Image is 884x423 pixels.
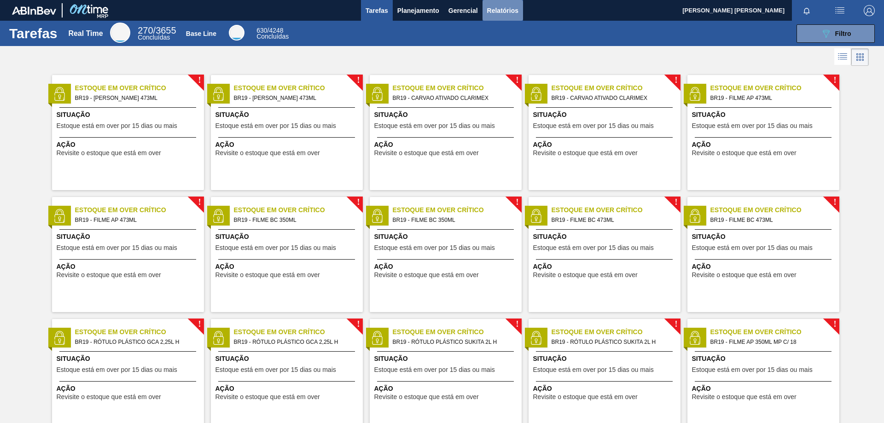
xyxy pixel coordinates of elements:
[52,331,66,345] img: status
[110,23,130,43] div: Real Time
[211,209,225,223] img: status
[57,140,202,150] span: Ação
[692,122,813,129] span: Estoque está em over por 15 dias ou mais
[52,87,66,101] img: status
[357,199,360,206] span: !
[533,140,678,150] span: Ação
[374,354,519,364] span: Situação
[215,140,361,150] span: Ação
[692,244,813,251] span: Estoque está em over por 15 dias ou mais
[215,354,361,364] span: Situação
[692,272,797,278] span: Revisite o estoque que está em over
[256,28,289,40] div: Base Line
[692,140,837,150] span: Ação
[256,27,283,34] span: / 4248
[529,87,543,101] img: status
[57,244,177,251] span: Estoque está em over por 15 dias ou mais
[138,27,176,41] div: Real Time
[710,337,832,347] span: BR19 - FILME AP 350ML MP C/ 18
[75,83,204,93] span: Estoque em Over Crítico
[393,327,522,337] span: Estoque em Over Crítico
[692,110,837,120] span: Situação
[393,93,514,103] span: BR19 - CARVAO ATIVADO CLARIMEX
[215,384,361,394] span: Ação
[138,34,170,41] span: Concluídas
[57,262,202,272] span: Ação
[256,27,267,34] span: 630
[211,87,225,101] img: status
[516,77,518,84] span: !
[393,83,522,93] span: Estoque em Over Crítico
[835,30,851,37] span: Filtro
[692,384,837,394] span: Ação
[552,93,673,103] span: BR19 - CARVAO ATIVADO CLARIMEX
[138,25,153,35] span: 270
[75,327,204,337] span: Estoque em Over Crítico
[710,327,839,337] span: Estoque em Over Crítico
[675,199,677,206] span: !
[675,77,677,84] span: !
[75,337,197,347] span: BR19 - RÓTULO PLÁSTICO GCA 2,25L H
[448,5,478,16] span: Gerencial
[57,384,202,394] span: Ação
[393,205,522,215] span: Estoque em Over Crítico
[675,321,677,328] span: !
[75,215,197,225] span: BR19 - FILME AP 473ML
[374,150,479,156] span: Revisite o estoque que está em over
[834,5,845,16] img: userActions
[533,150,638,156] span: Revisite o estoque que está em over
[692,354,837,364] span: Situação
[198,199,201,206] span: !
[710,83,839,93] span: Estoque em Over Crítico
[834,48,851,66] div: Visão em Lista
[215,394,320,400] span: Revisite o estoque que está em over
[215,122,336,129] span: Estoque está em over por 15 dias ou mais
[533,354,678,364] span: Situação
[851,48,869,66] div: Visão em Cards
[9,28,58,39] h1: Tarefas
[374,140,519,150] span: Ação
[370,331,384,345] img: status
[357,77,360,84] span: !
[688,209,702,223] img: status
[374,366,495,373] span: Estoque está em over por 15 dias ou mais
[516,321,518,328] span: !
[374,394,479,400] span: Revisite o estoque que está em over
[833,199,836,206] span: !
[393,215,514,225] span: BR19 - FILME BC 350ML
[533,262,678,272] span: Ação
[533,272,638,278] span: Revisite o estoque que está em over
[374,272,479,278] span: Revisite o estoque que está em over
[688,331,702,345] img: status
[533,122,654,129] span: Estoque está em over por 15 dias ou mais
[234,337,355,347] span: BR19 - RÓTULO PLÁSTICO GCA 2,25L H
[256,33,289,40] span: Concluídas
[533,366,654,373] span: Estoque está em over por 15 dias ou mais
[57,150,161,156] span: Revisite o estoque que está em over
[215,262,361,272] span: Ação
[529,331,543,345] img: status
[138,25,176,35] span: / 3655
[533,232,678,242] span: Situação
[692,366,813,373] span: Estoque está em over por 15 dias ou mais
[234,327,363,337] span: Estoque em Over Crítico
[374,110,519,120] span: Situação
[52,209,66,223] img: status
[215,150,320,156] span: Revisite o estoque que está em over
[57,272,161,278] span: Revisite o estoque que está em over
[75,205,204,215] span: Estoque em Over Crítico
[552,337,673,347] span: BR19 - RÓTULO PLÁSTICO SUKITA 2L H
[366,5,388,16] span: Tarefas
[710,205,839,215] span: Estoque em Over Crítico
[533,244,654,251] span: Estoque está em over por 15 dias ou mais
[833,321,836,328] span: !
[215,366,336,373] span: Estoque está em over por 15 dias ou mais
[229,25,244,41] div: Base Line
[374,122,495,129] span: Estoque está em over por 15 dias ou mais
[393,337,514,347] span: BR19 - RÓTULO PLÁSTICO SUKITA 2L H
[374,384,519,394] span: Ação
[533,384,678,394] span: Ação
[198,321,201,328] span: !
[374,232,519,242] span: Situação
[397,5,439,16] span: Planejamento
